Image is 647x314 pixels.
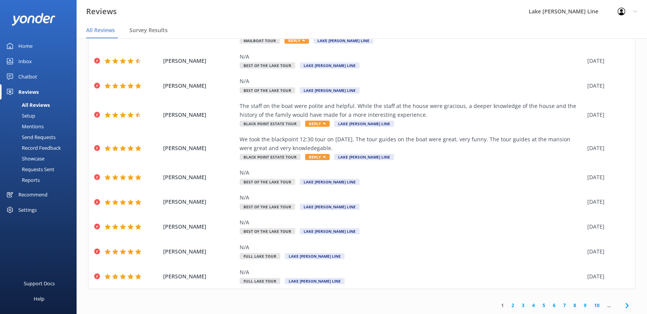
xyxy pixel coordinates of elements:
[240,278,280,284] span: Full Lake Tour
[539,302,549,309] a: 5
[305,154,330,160] span: Reply
[5,132,77,142] a: Send Requests
[11,13,56,26] img: yonder-white-logo.png
[5,121,77,132] a: Mentions
[240,193,583,202] div: N/A
[240,38,280,44] span: Mailboat Tour
[5,110,35,121] div: Setup
[300,62,359,69] span: Lake [PERSON_NAME] Line
[5,153,77,164] a: Showcase
[587,144,626,152] div: [DATE]
[590,302,603,309] a: 10
[5,142,77,153] a: Record Feedback
[5,100,77,110] a: All Reviews
[240,77,583,85] div: N/A
[305,121,330,127] span: Reply
[5,121,44,132] div: Mentions
[285,253,345,259] span: Lake [PERSON_NAME] Line
[18,69,37,84] div: Chatbot
[34,291,44,306] div: Help
[240,218,583,227] div: N/A
[240,268,583,276] div: N/A
[5,175,77,185] a: Reports
[163,57,236,65] span: [PERSON_NAME]
[284,38,309,44] span: Reply
[314,38,373,44] span: Lake [PERSON_NAME] Line
[587,247,626,256] div: [DATE]
[587,272,626,281] div: [DATE]
[300,179,359,185] span: Lake [PERSON_NAME] Line
[497,302,508,309] a: 1
[163,272,236,281] span: [PERSON_NAME]
[559,302,570,309] a: 7
[587,82,626,90] div: [DATE]
[334,154,394,160] span: Lake [PERSON_NAME] Line
[508,302,518,309] a: 2
[587,173,626,182] div: [DATE]
[5,110,77,121] a: Setup
[86,26,115,34] span: All Reviews
[240,121,301,127] span: Black Point Estate Tour
[240,102,583,119] div: The staff on the boat were polite and helpful. While the staff at the house were gracious, a deep...
[240,253,280,259] span: Full Lake Tour
[163,111,236,119] span: [PERSON_NAME]
[5,164,54,175] div: Requests Sent
[18,84,39,100] div: Reviews
[5,132,56,142] div: Send Requests
[163,82,236,90] span: [PERSON_NAME]
[5,164,77,175] a: Requests Sent
[603,302,614,309] span: ...
[5,142,61,153] div: Record Feedback
[18,187,47,202] div: Recommend
[18,38,33,54] div: Home
[528,302,539,309] a: 4
[86,5,117,18] h3: Reviews
[163,144,236,152] span: [PERSON_NAME]
[129,26,168,34] span: Survey Results
[5,100,50,110] div: All Reviews
[163,198,236,206] span: [PERSON_NAME]
[240,179,295,185] span: Best of the Lake Tour
[240,154,301,160] span: Black Point Estate Tour
[300,228,359,234] span: Lake [PERSON_NAME] Line
[549,302,559,309] a: 6
[5,175,40,185] div: Reports
[587,198,626,206] div: [DATE]
[163,173,236,182] span: [PERSON_NAME]
[240,87,295,93] span: Best of the Lake Tour
[300,87,359,93] span: Lake [PERSON_NAME] Line
[18,202,37,218] div: Settings
[240,52,583,61] div: N/A
[587,222,626,231] div: [DATE]
[24,276,55,291] div: Support Docs
[18,54,32,69] div: Inbox
[240,228,295,234] span: Best of the Lake Tour
[587,57,626,65] div: [DATE]
[163,222,236,231] span: [PERSON_NAME]
[240,243,583,252] div: N/A
[240,62,295,69] span: Best of the Lake Tour
[580,302,590,309] a: 9
[334,121,394,127] span: Lake [PERSON_NAME] Line
[587,111,626,119] div: [DATE]
[285,278,345,284] span: Lake [PERSON_NAME] Line
[163,247,236,256] span: [PERSON_NAME]
[240,168,583,177] div: N/A
[240,135,583,152] div: We took the blackpoint 12:30 tour on [DATE]. The tour guides on the boat were great, very funny. ...
[300,204,359,210] span: Lake [PERSON_NAME] Line
[518,302,528,309] a: 3
[240,204,295,210] span: Best of the Lake Tour
[570,302,580,309] a: 8
[5,153,44,164] div: Showcase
